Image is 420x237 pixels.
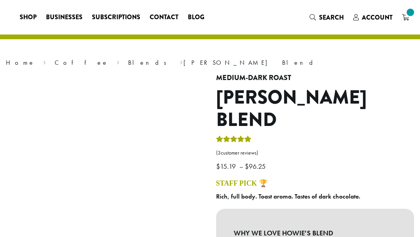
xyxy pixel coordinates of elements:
h1: [PERSON_NAME] Blend [216,86,414,131]
a: Coffee [55,58,108,67]
span: Shop [20,13,37,22]
span: › [180,55,183,67]
span: Blog [188,13,204,22]
span: $ [245,162,249,171]
b: Rich, full body. Toast aroma. Tastes of dark chocolate. [216,192,360,201]
a: (3customer reviews) [216,149,414,157]
a: Businesses [41,11,87,24]
span: $ [216,162,220,171]
a: Home [6,58,35,67]
nav: Breadcrumb [6,58,414,67]
bdi: 15.19 [216,162,238,171]
span: › [43,55,46,67]
a: Contact [145,11,183,24]
a: Shop [15,11,41,24]
a: STAFF PICK 🏆 [216,179,268,187]
span: Businesses [46,13,83,22]
span: Search [319,13,344,22]
span: › [117,55,119,67]
a: Subscriptions [87,11,145,24]
a: Blog [183,11,209,24]
span: 3 [218,149,221,156]
span: Account [362,13,392,22]
span: Subscriptions [92,13,140,22]
span: – [239,162,243,171]
h4: Medium-Dark Roast [216,74,414,82]
bdi: 96.25 [245,162,268,171]
a: Search [305,11,348,24]
span: Contact [150,13,178,22]
div: Rated 4.67 out of 5 [216,135,251,146]
a: Blends [128,58,172,67]
a: Account [348,11,397,24]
